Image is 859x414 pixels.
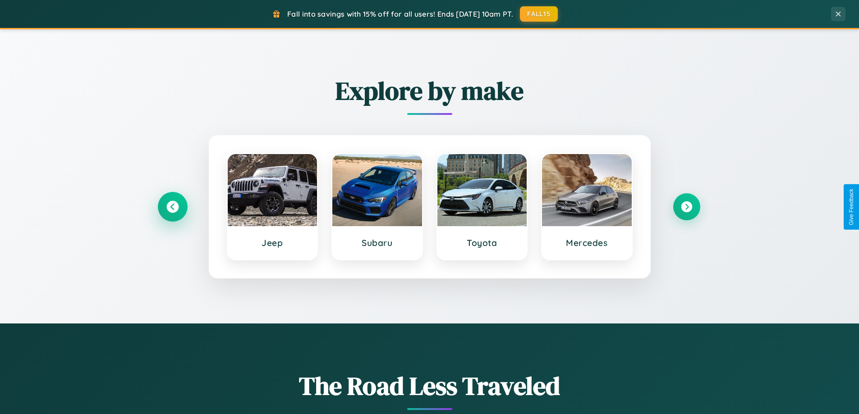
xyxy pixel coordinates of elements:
span: Fall into savings with 15% off for all users! Ends [DATE] 10am PT. [287,9,513,18]
h3: Toyota [446,237,518,248]
div: Give Feedback [848,189,854,225]
h3: Subaru [341,237,413,248]
h3: Mercedes [551,237,623,248]
h2: Explore by make [159,73,700,108]
h1: The Road Less Traveled [159,369,700,403]
h3: Jeep [237,237,308,248]
button: FALL15 [520,6,558,22]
